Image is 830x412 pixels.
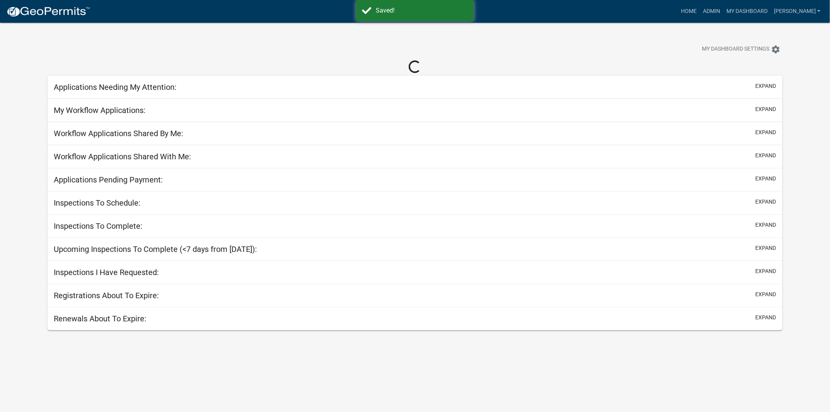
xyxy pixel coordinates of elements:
[54,291,159,300] h5: Registrations About To Expire:
[755,267,776,275] button: expand
[54,129,183,138] h5: Workflow Applications Shared By Me:
[755,128,776,137] button: expand
[755,221,776,229] button: expand
[755,82,776,90] button: expand
[54,244,257,254] h5: Upcoming Inspections To Complete (<7 days from [DATE]):
[696,42,787,57] button: My Dashboard Settingssettings
[755,151,776,160] button: expand
[54,106,146,115] h5: My Workflow Applications:
[755,105,776,113] button: expand
[678,4,700,19] a: Home
[700,4,723,19] a: Admin
[771,45,781,54] i: settings
[54,268,159,277] h5: Inspections I Have Requested:
[723,4,771,19] a: My Dashboard
[755,175,776,183] button: expand
[755,290,776,299] button: expand
[54,82,177,92] h5: Applications Needing My Attention:
[376,6,468,15] div: Saved!
[771,4,824,19] a: [PERSON_NAME]
[755,198,776,206] button: expand
[755,244,776,252] button: expand
[54,198,140,208] h5: Inspections To Schedule:
[54,314,146,323] h5: Renewals About To Expire:
[54,221,142,231] h5: Inspections To Complete:
[755,314,776,322] button: expand
[54,175,163,184] h5: Applications Pending Payment:
[702,45,770,54] span: My Dashboard Settings
[54,152,191,161] h5: Workflow Applications Shared With Me:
